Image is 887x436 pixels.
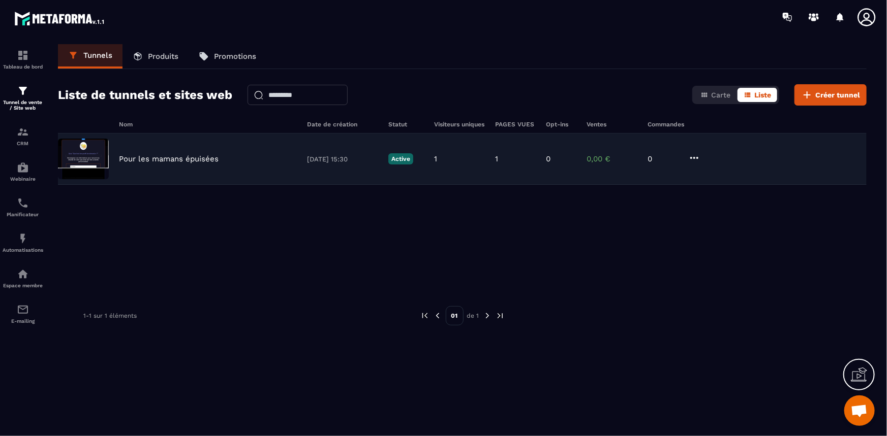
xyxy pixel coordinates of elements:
[17,304,29,316] img: email
[495,154,498,163] p: 1
[123,44,189,69] a: Produits
[3,154,43,189] a: automationsautomationsWebinaire
[214,52,256,61] p: Promotions
[17,85,29,97] img: formation
[546,121,576,128] h6: Opt-ins
[148,52,178,61] p: Produits
[14,9,106,27] img: logo
[3,77,43,118] a: formationformationTunnel de vente / Site web
[17,49,29,61] img: formation
[83,312,137,319] p: 1-1 sur 1 éléments
[3,260,43,296] a: automationsautomationsEspace membre
[388,153,413,164] p: Active
[17,268,29,280] img: automations
[3,189,43,225] a: schedulerschedulerPlanificateur
[3,247,43,253] p: Automatisations
[3,212,43,217] p: Planificateur
[17,232,29,245] img: automations
[446,306,464,325] p: 01
[58,44,123,69] a: Tunnels
[483,311,492,320] img: next
[119,154,219,163] p: Pour les mamans épuisées
[794,84,867,106] button: Créer tunnel
[17,197,29,209] img: scheduler
[3,42,43,77] a: formationformationTableau de bord
[3,99,43,111] p: Tunnel de vente / Site web
[3,64,43,70] p: Tableau de bord
[738,88,777,102] button: Liste
[495,121,536,128] h6: PAGES VUES
[711,91,730,99] span: Carte
[388,121,424,128] h6: Statut
[587,154,637,163] p: 0,00 €
[648,154,678,163] p: 0
[467,312,479,320] p: de 1
[17,161,29,174] img: automations
[3,225,43,260] a: automationsautomationsAutomatisations
[3,141,43,146] p: CRM
[3,318,43,324] p: E-mailing
[17,126,29,138] img: formation
[307,121,378,128] h6: Date de création
[3,296,43,331] a: emailemailE-mailing
[433,311,442,320] img: prev
[546,154,550,163] p: 0
[434,154,437,163] p: 1
[815,90,860,100] span: Créer tunnel
[496,311,505,320] img: next
[3,283,43,288] p: Espace membre
[754,91,771,99] span: Liste
[307,155,378,163] p: [DATE] 15:30
[189,44,266,69] a: Promotions
[694,88,737,102] button: Carte
[119,121,297,128] h6: Nom
[58,85,232,105] h2: Liste de tunnels et sites web
[648,121,684,128] h6: Commandes
[587,121,637,128] h6: Ventes
[3,176,43,182] p: Webinaire
[434,121,485,128] h6: Visiteurs uniques
[844,395,875,426] a: Ouvrir le chat
[420,311,430,320] img: prev
[58,139,109,179] img: image
[3,118,43,154] a: formationformationCRM
[83,51,112,60] p: Tunnels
